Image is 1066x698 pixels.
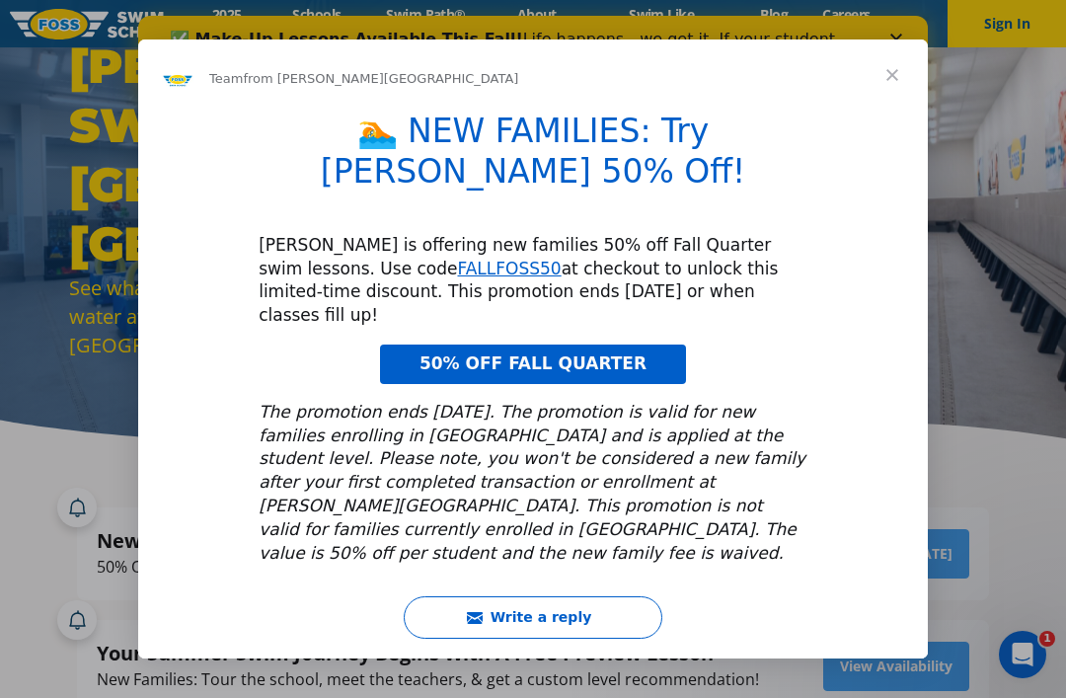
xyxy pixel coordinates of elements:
span: Team [209,71,243,86]
div: Life happens—we get it. If your student has to miss a lesson this Fall Quarter, you can reschedul... [32,14,726,93]
b: ✅ Make-Up Lessons Available This Fall! [32,14,385,33]
i: The promotion ends [DATE]. The promotion is valid for new families enrolling in [GEOGRAPHIC_DATA]... [259,402,805,563]
span: from [PERSON_NAME][GEOGRAPHIC_DATA] [243,71,518,86]
a: FALLFOSS50 [458,259,562,278]
span: Close [857,39,928,111]
a: 50% OFF FALL QUARTER [380,345,686,384]
img: Profile image for Team [162,63,193,95]
h1: 🏊 NEW FAMILIES: Try [PERSON_NAME] 50% Off! [259,112,807,204]
div: Close [752,18,772,30]
span: 50% OFF FALL QUARTER [419,353,647,373]
div: [PERSON_NAME] is offering new families 50% off Fall Quarter swim lessons. Use code at checkout to... [259,234,807,328]
button: Write a reply [404,596,662,639]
